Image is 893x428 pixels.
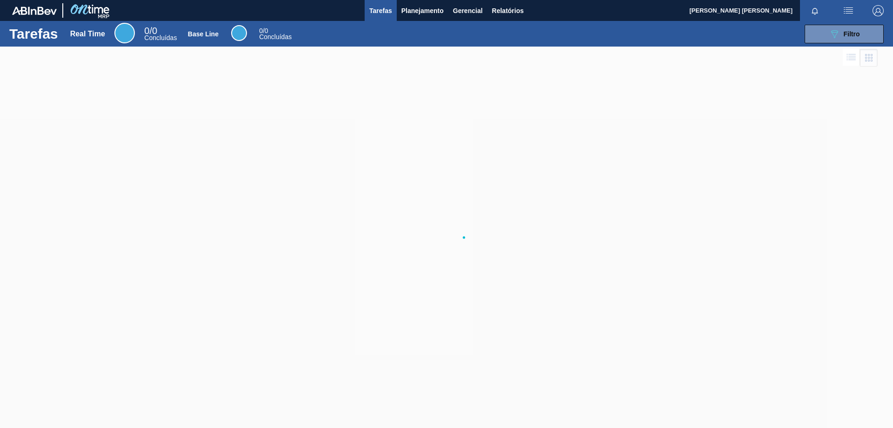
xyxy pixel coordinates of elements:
[188,30,219,38] div: Base Line
[259,27,268,34] span: / 0
[144,34,177,41] span: Concluídas
[70,30,105,38] div: Real Time
[873,5,884,16] img: Logout
[231,25,247,41] div: Base Line
[9,28,58,39] h1: Tarefas
[844,30,860,38] span: Filtro
[12,7,57,15] img: TNhmsLtSVTkK8tSr43FrP2fwEKptu5GPRR3wAAAABJRU5ErkJggg==
[800,4,830,17] button: Notificações
[259,33,292,41] span: Concluídas
[843,5,854,16] img: userActions
[114,23,135,43] div: Real Time
[259,27,263,34] span: 0
[144,26,157,36] span: / 0
[401,5,444,16] span: Planejamento
[144,27,177,41] div: Real Time
[453,5,483,16] span: Gerencial
[369,5,392,16] span: Tarefas
[144,26,149,36] span: 0
[492,5,524,16] span: Relatórios
[805,25,884,43] button: Filtro
[259,28,292,40] div: Base Line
